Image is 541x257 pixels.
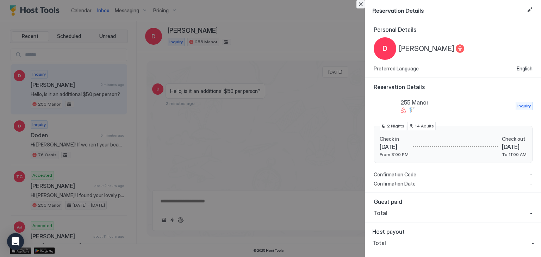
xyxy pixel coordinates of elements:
span: - [530,171,533,178]
span: Total [374,209,387,217]
span: Personal Details [374,26,533,33]
span: Reservation Details [372,6,524,14]
span: Preferred Language [374,65,419,72]
div: Open Intercom Messenger [7,233,24,250]
span: - [531,239,534,246]
span: Guest paid [374,198,533,205]
button: Edit reservation [526,6,534,14]
span: - [530,209,533,217]
span: From 3:00 PM [380,152,409,157]
span: To 11:00 AM [502,152,527,157]
span: - [530,181,533,187]
span: Confirmation Date [374,181,416,187]
span: D [383,43,387,54]
span: Total [372,239,386,246]
span: Confirmation Code [374,171,416,178]
div: listing image [374,95,396,117]
span: [DATE] [502,143,527,150]
span: Inquiry [517,103,531,109]
span: [DATE] [380,143,409,150]
span: 255 Manor [400,99,513,106]
span: [PERSON_NAME] [399,44,454,53]
span: Check in [380,136,409,142]
span: Reservation Details [374,83,533,90]
span: 14 Adults [415,123,434,129]
span: Host payout [372,228,534,235]
span: Check out [502,136,527,142]
span: 2 Nights [387,123,404,129]
span: English [517,65,533,72]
